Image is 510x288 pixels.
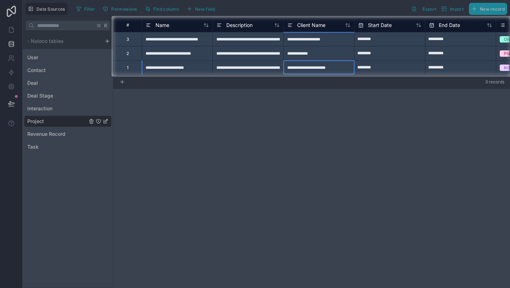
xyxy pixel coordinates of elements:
span: Client Name [297,22,325,29]
div: 2 [126,51,129,56]
span: Start Date [368,22,392,29]
div: 3 [126,37,129,42]
div: # [119,22,136,28]
span: Name [155,22,169,29]
span: Description [226,22,253,29]
iframe: Tooltip [254,77,369,128]
span: End Date [439,22,460,29]
div: 1 [127,65,129,71]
